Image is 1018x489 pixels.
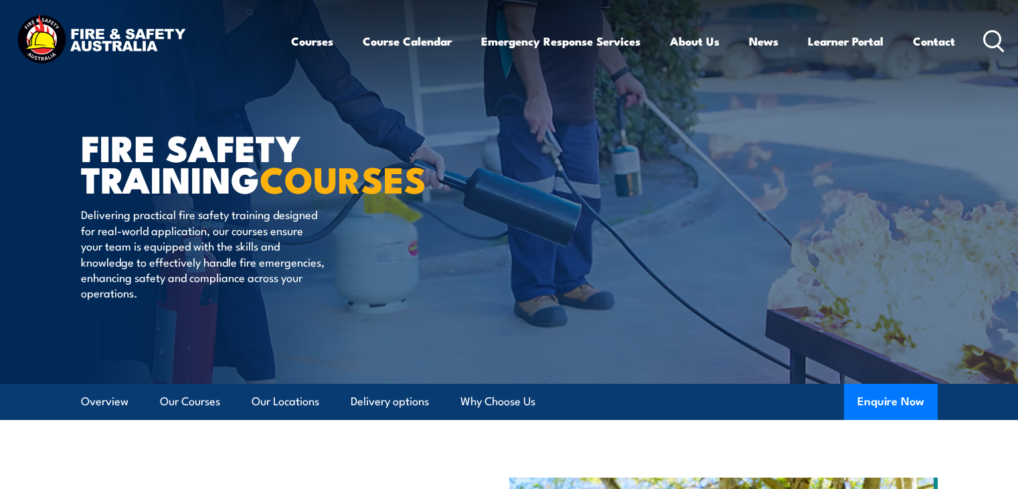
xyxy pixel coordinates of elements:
button: Enquire Now [844,384,938,420]
a: Our Courses [160,384,220,419]
a: Contact [913,23,955,59]
a: Why Choose Us [460,384,535,419]
a: Course Calendar [363,23,452,59]
strong: COURSES [260,150,426,206]
a: Delivery options [351,384,429,419]
a: Our Locations [252,384,319,419]
a: News [749,23,778,59]
a: About Us [670,23,719,59]
a: Courses [291,23,333,59]
a: Overview [81,384,129,419]
h1: FIRE SAFETY TRAINING [81,131,412,194]
a: Emergency Response Services [481,23,641,59]
p: Delivering practical fire safety training designed for real-world application, our courses ensure... [81,206,325,300]
a: Learner Portal [808,23,883,59]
